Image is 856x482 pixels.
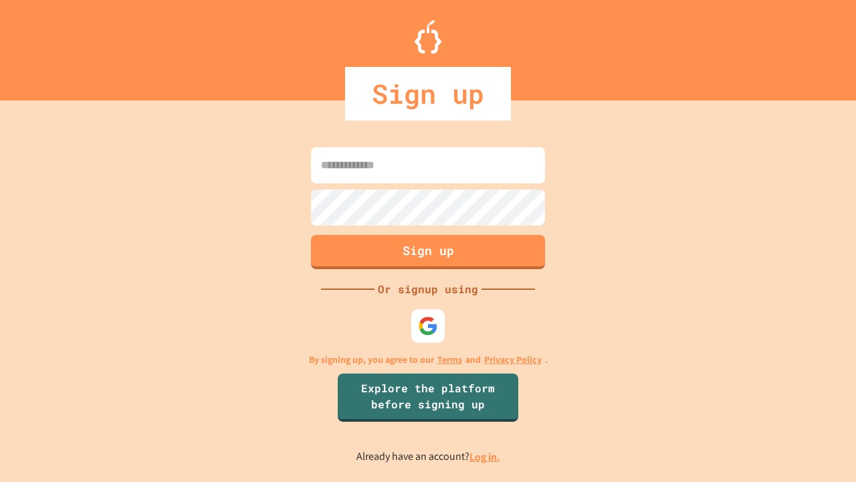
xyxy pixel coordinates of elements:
[437,353,462,367] a: Terms
[374,281,481,297] div: Or signup using
[345,67,511,120] div: Sign up
[469,450,500,464] a: Log in.
[484,353,542,367] a: Privacy Policy
[338,374,518,422] a: Explore the platform before signing up
[311,235,545,269] button: Sign up
[418,316,438,336] img: google-icon.svg
[309,353,548,367] p: By signing up, you agree to our and .
[356,449,500,465] p: Already have an account?
[415,20,441,54] img: Logo.svg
